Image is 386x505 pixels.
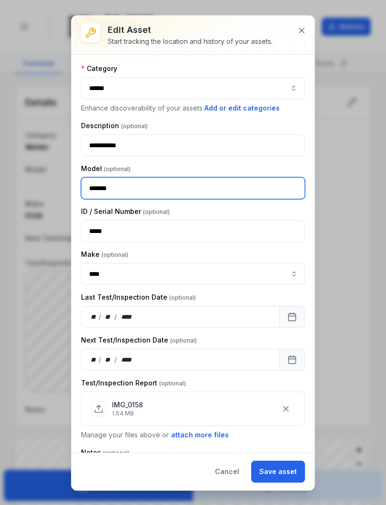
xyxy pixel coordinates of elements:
input: asset-edit:cf[ca1b6296-9635-4ae3-ae60-00faad6de89d]-label [81,263,305,285]
p: Manage your files above or [81,430,305,440]
h3: Edit asset [108,23,273,37]
div: / [99,355,102,364]
label: ID / Serial Number [81,207,170,216]
button: Calendar [279,306,305,328]
label: Last Test/Inspection Date [81,293,196,302]
button: Add or edit categories [204,103,280,113]
button: Cancel [207,461,247,483]
label: Description [81,121,148,131]
label: Make [81,250,128,259]
p: 1.64 MB [112,410,143,417]
button: Save asset [251,461,305,483]
label: Next Test/Inspection Date [81,335,197,345]
label: Model [81,164,131,173]
label: Test/Inspection Report [81,378,186,388]
div: Start tracking the location and history of your assets. [108,37,273,46]
p: Enhance discoverability of your assets. [81,103,305,113]
p: IMG_0158 [112,400,143,410]
div: month, [102,355,115,364]
div: month, [102,312,115,322]
label: Category [81,64,117,73]
button: attach more files [171,430,229,440]
div: / [114,355,118,364]
div: year, [118,312,135,322]
button: Calendar [279,349,305,371]
div: year, [118,355,135,364]
div: day, [89,312,99,322]
div: / [114,312,118,322]
label: Notes [81,448,130,457]
div: / [99,312,102,322]
div: day, [89,355,99,364]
